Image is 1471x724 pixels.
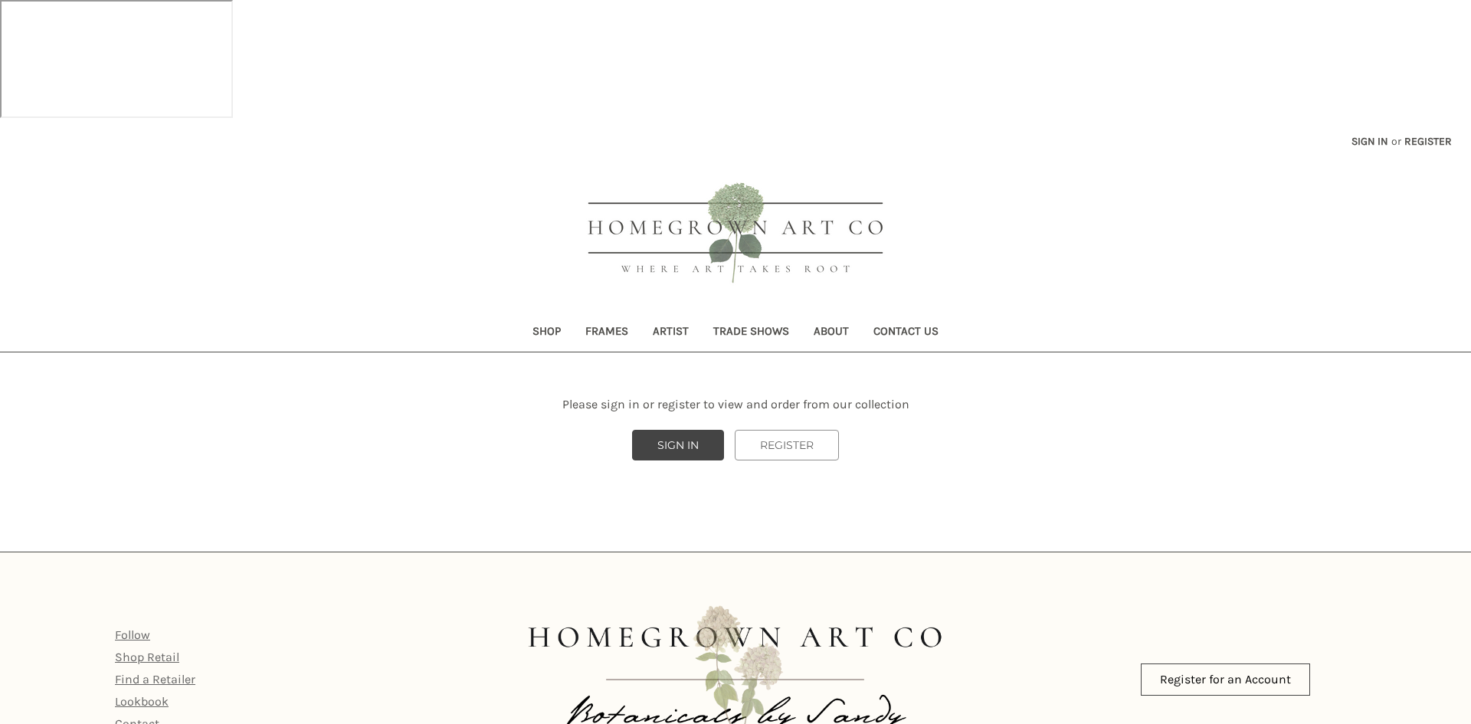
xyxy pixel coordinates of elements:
a: Frames [573,314,640,352]
span: or [1390,133,1403,149]
a: REGISTER [735,430,839,460]
a: Sign in [1343,123,1397,160]
span: Please sign in or register to view and order from our collection [562,397,909,411]
a: Trade Shows [701,314,801,352]
a: Find a Retailer [115,672,195,686]
a: Lookbook [115,694,169,709]
a: Follow [115,627,150,642]
a: Shop [520,314,573,352]
a: About [801,314,861,352]
a: Register for an Account [1141,663,1310,696]
a: Artist [640,314,701,352]
img: HOMEGROWN ART CO [563,165,908,303]
a: SIGN IN [632,430,724,460]
a: Shop Retail [115,650,179,664]
a: Contact Us [861,314,951,352]
a: Register [1396,123,1460,160]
